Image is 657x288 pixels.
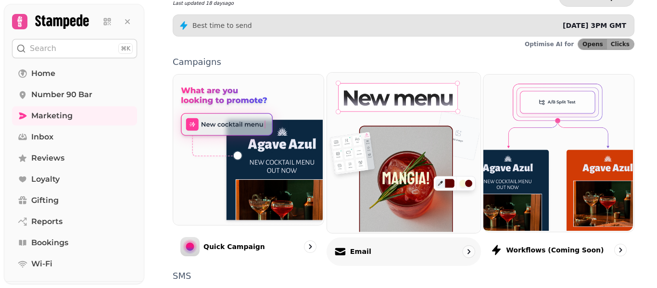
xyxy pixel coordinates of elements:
[616,245,625,255] svg: go to
[173,272,634,280] p: SMS
[203,242,265,251] p: Quick Campaign
[31,195,59,206] span: Gifting
[12,106,137,125] a: Marketing
[482,74,633,231] img: Workflows (coming soon)
[118,43,133,54] div: ⌘K
[31,131,53,143] span: Inbox
[12,170,137,189] a: Loyalty
[506,245,604,255] p: Workflows (coming soon)
[563,22,626,29] span: [DATE] 3PM GMT
[12,127,137,147] a: Inbox
[31,216,63,227] span: Reports
[12,39,137,58] button: Search⌘K
[12,254,137,274] a: Wi-Fi
[12,212,137,231] a: Reports
[12,149,137,168] a: Reviews
[464,247,473,256] svg: go to
[31,258,52,270] span: Wi-Fi
[525,40,574,48] p: Optimise AI for
[350,247,371,256] p: Email
[12,85,137,104] a: Number 90 Bar
[30,43,56,54] p: Search
[31,152,64,164] span: Reviews
[611,41,630,47] span: Clicks
[192,21,252,30] p: Best time to send
[31,237,68,249] span: Bookings
[578,39,607,50] button: Opens
[173,74,324,264] a: Quick CampaignQuick Campaign
[582,41,603,47] span: Opens
[12,233,137,252] a: Bookings
[327,72,481,266] a: EmailEmail
[305,242,315,251] svg: go to
[173,58,634,66] p: Campaigns
[31,174,60,185] span: Loyalty
[31,68,55,79] span: Home
[172,74,323,224] img: Quick Campaign
[326,72,479,232] img: Email
[31,89,92,100] span: Number 90 Bar
[12,64,137,83] a: Home
[483,74,634,264] a: Workflows (coming soon)Workflows (coming soon)
[607,39,634,50] button: Clicks
[31,110,73,122] span: Marketing
[12,191,137,210] a: Gifting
